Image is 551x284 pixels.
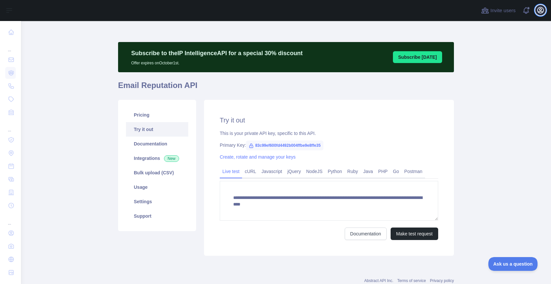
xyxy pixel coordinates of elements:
h2: Try it out [220,116,438,125]
a: Documentation [126,137,188,151]
p: Subscribe to the IP Intelligence API for a special 30 % discount [131,49,303,58]
button: Subscribe [DATE] [393,51,442,63]
a: Privacy policy [430,278,454,283]
div: This is your private API key, specific to this API. [220,130,438,137]
a: Go [390,166,402,177]
span: Invite users [490,7,516,14]
a: Support [126,209,188,223]
a: Settings [126,194,188,209]
div: ... [5,120,16,133]
h1: Email Reputation API [118,80,454,96]
div: ... [5,39,16,53]
a: PHP [376,166,390,177]
a: Pricing [126,108,188,122]
a: Documentation [345,228,387,240]
a: Create, rotate and manage your keys [220,154,296,160]
a: Usage [126,180,188,194]
a: Terms of service [397,278,426,283]
a: Python [325,166,345,177]
a: Integrations New [126,151,188,165]
a: jQuery [285,166,303,177]
div: Primary Key: [220,142,438,148]
a: Ruby [345,166,361,177]
div: ... [5,213,16,226]
a: Javascript [259,166,285,177]
iframe: Toggle Customer Support [488,257,538,271]
a: NodeJS [303,166,325,177]
a: Live test [220,166,242,177]
a: Try it out [126,122,188,137]
a: Bulk upload (CSV) [126,165,188,180]
a: Abstract API Inc. [364,278,394,283]
a: cURL [242,166,259,177]
p: Offer expires on October 1st. [131,58,303,66]
span: New [164,155,179,162]
a: Java [361,166,376,177]
button: Make test request [391,228,438,240]
span: 83c99ef600fd4492b004ffbe9e8ffe35 [246,141,323,150]
a: Postman [402,166,425,177]
button: Invite users [480,5,517,16]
